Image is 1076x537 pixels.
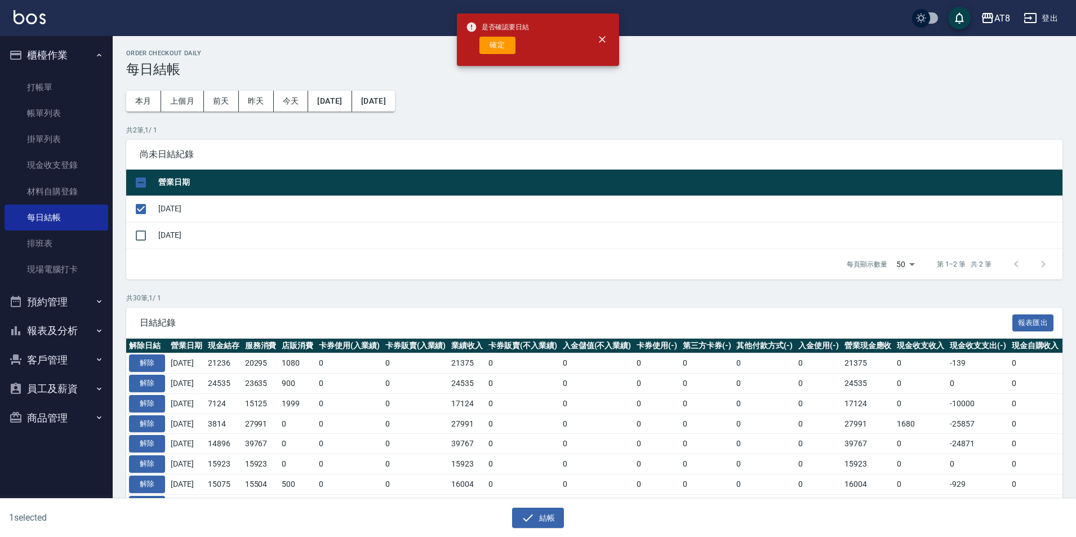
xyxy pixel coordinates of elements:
[168,494,205,514] td: [DATE]
[590,27,615,52] button: close
[205,414,242,434] td: 3814
[448,454,486,474] td: 15923
[129,375,165,392] button: 解除
[795,353,842,374] td: 0
[560,474,634,494] td: 0
[634,339,680,353] th: 卡券使用(-)
[316,474,383,494] td: 0
[894,494,947,514] td: 0
[242,494,279,514] td: 4099
[126,50,1062,57] h2: Order checkout daily
[947,353,1009,374] td: -139
[892,249,919,279] div: 50
[205,339,242,353] th: 現金結存
[1009,454,1062,474] td: 0
[279,494,316,514] td: 2680
[242,414,279,434] td: 27991
[5,100,108,126] a: 帳單列表
[680,393,734,414] td: 0
[168,393,205,414] td: [DATE]
[5,316,108,345] button: 報表及分析
[894,434,947,454] td: 0
[5,256,108,282] a: 現場電腦打卡
[634,374,680,394] td: 0
[1009,474,1062,494] td: 0
[448,434,486,454] td: 39767
[847,259,887,269] p: 每頁顯示數量
[129,455,165,473] button: 解除
[486,339,560,353] th: 卡券販賣(不入業績)
[168,434,205,454] td: [DATE]
[976,7,1015,30] button: AT8
[560,374,634,394] td: 0
[894,414,947,434] td: 1680
[842,374,895,394] td: 24535
[316,414,383,434] td: 0
[486,393,560,414] td: 0
[560,393,634,414] td: 0
[316,434,383,454] td: 0
[168,374,205,394] td: [DATE]
[947,474,1009,494] td: -929
[140,317,1012,329] span: 日結紀錄
[129,496,165,513] button: 解除
[680,494,734,514] td: 0
[316,353,383,374] td: 0
[680,454,734,474] td: 0
[9,511,267,525] h6: 1 selected
[242,474,279,494] td: 15504
[1012,314,1054,332] button: 報表匯出
[560,454,634,474] td: 0
[308,91,352,112] button: [DATE]
[205,434,242,454] td: 14896
[383,454,449,474] td: 0
[5,403,108,433] button: 商品管理
[486,474,560,494] td: 0
[279,353,316,374] td: 1080
[560,434,634,454] td: 0
[161,91,204,112] button: 上個月
[155,170,1062,196] th: 營業日期
[5,345,108,375] button: 客戶管理
[279,434,316,454] td: 0
[680,339,734,353] th: 第三方卡券(-)
[1009,339,1062,353] th: 現金自購收入
[205,454,242,474] td: 15923
[239,91,274,112] button: 昨天
[204,91,239,112] button: 前天
[383,494,449,514] td: 0
[733,494,795,514] td: 0
[486,434,560,454] td: 0
[795,374,842,394] td: 0
[486,454,560,474] td: 0
[242,393,279,414] td: 15125
[994,11,1010,25] div: AT8
[842,414,895,434] td: 27991
[126,293,1062,303] p: 共 30 筆, 1 / 1
[947,434,1009,454] td: -24871
[205,494,242,514] td: 4914
[842,353,895,374] td: 21375
[733,454,795,474] td: 0
[168,474,205,494] td: [DATE]
[795,474,842,494] td: 0
[5,74,108,100] a: 打帳單
[448,414,486,434] td: 27991
[634,414,680,434] td: 0
[205,474,242,494] td: 15075
[168,353,205,374] td: [DATE]
[947,414,1009,434] td: -25857
[205,353,242,374] td: 21236
[947,454,1009,474] td: 0
[383,414,449,434] td: 0
[842,454,895,474] td: 15923
[733,374,795,394] td: 0
[894,353,947,374] td: 0
[242,434,279,454] td: 39767
[795,339,842,353] th: 入金使用(-)
[795,434,842,454] td: 0
[5,374,108,403] button: 員工及薪資
[168,454,205,474] td: [DATE]
[14,10,46,24] img: Logo
[948,7,971,29] button: save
